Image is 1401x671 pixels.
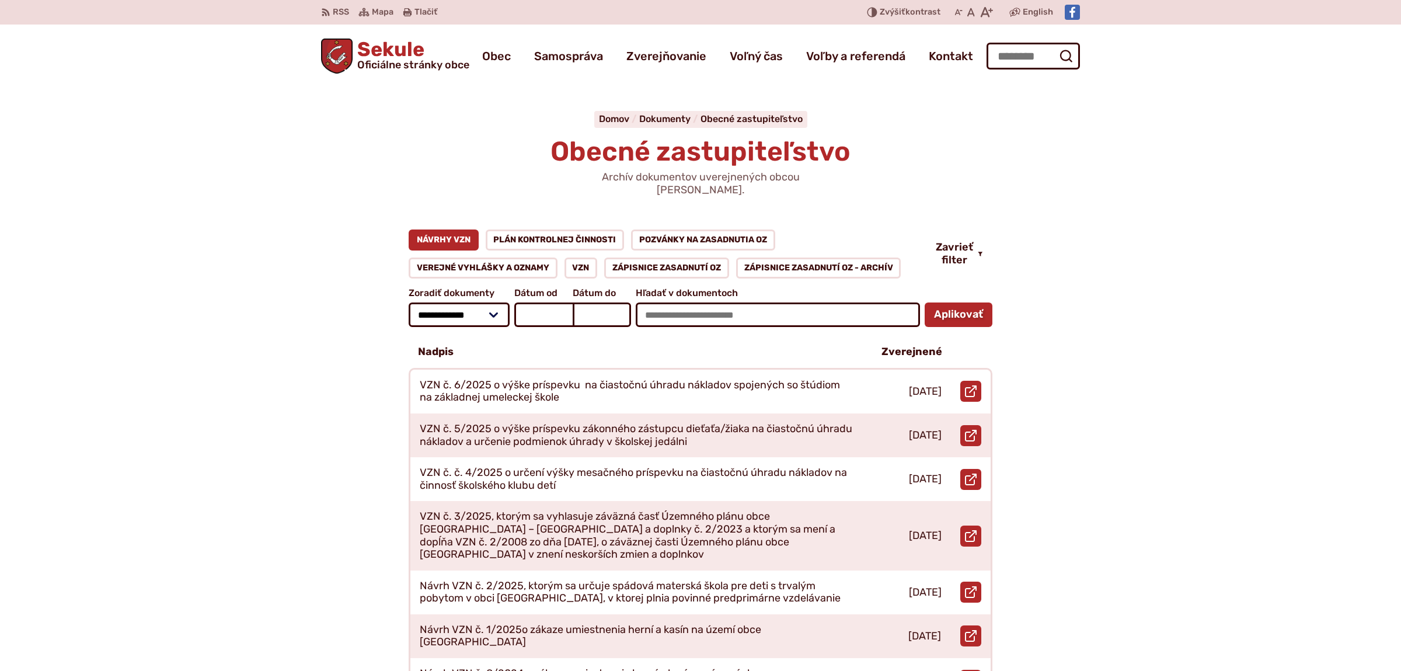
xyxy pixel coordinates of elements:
span: English [1023,5,1053,19]
span: Mapa [372,5,393,19]
p: VZN č. 3/2025, ktorým sa vyhlasuje záväzná časť Územného plánu obce [GEOGRAPHIC_DATA] – [GEOGRAPH... [420,510,854,561]
a: Zápisnice zasadnutí OZ - ARCHÍV [736,258,901,279]
p: [DATE] [909,473,942,486]
p: Archív dokumentov uverejnených obcou [PERSON_NAME]. [560,171,841,196]
button: Zavrieť filter [926,241,992,266]
span: Oficiálne stránky obce [357,60,469,70]
a: Logo Sekule, prejsť na domovskú stránku. [321,39,469,74]
span: Hľadať v dokumentoch [636,288,920,298]
p: Návrh VZN č. 2/2025, ktorým sa určuje spádová materská škola pre deti s trvalým pobytom v obci [G... [420,580,854,605]
p: Návrh VZN č. 1/2025o zákaze umiestnenia herní a kasín na území obce [GEOGRAPHIC_DATA] [420,624,853,649]
span: Obecné zastupiteľstvo [550,135,851,168]
a: Voľný čas [730,40,783,72]
img: Prejsť na domovskú stránku [321,39,353,74]
span: Dokumenty [639,113,691,124]
span: Dátum do [573,288,631,298]
p: [DATE] [909,385,942,398]
a: Návrhy VZN [409,230,479,251]
p: VZN č. 6/2025 o výške príspevku na čiastočnú úhradu nákladov spojených so štúdiom na základnej um... [420,379,854,404]
input: Dátum do [573,303,631,327]
p: [DATE] [908,630,941,643]
span: kontrast [880,8,940,18]
span: Tlačiť [414,8,437,18]
a: Zverejňovanie [626,40,706,72]
button: Aplikovať [925,303,992,327]
img: Prejsť na Facebook stránku [1065,5,1080,20]
a: Plán kontrolnej činnosti [486,230,625,251]
span: Dátum od [514,288,573,298]
a: Kontakt [929,40,973,72]
a: Verejné vyhlášky a oznamy [409,258,557,279]
p: VZN č. 5/2025 o výške príspevku zákonného zástupcu dieťaťa/žiaka na čiastočnú úhradu nákladov a u... [420,423,854,448]
a: Samospráva [534,40,603,72]
p: Nadpis [418,346,454,359]
span: Domov [599,113,629,124]
a: Obecné zastupiteľstvo [700,113,803,124]
p: [DATE] [909,586,942,599]
a: Pozvánky na zasadnutia OZ [631,230,775,251]
p: Zverejnené [881,346,942,359]
input: Hľadať v dokumentoch [636,303,920,327]
a: Voľby a referendá [806,40,905,72]
a: Domov [599,113,639,124]
select: Zoradiť dokumenty [409,303,510,327]
a: English [1020,5,1055,19]
a: Dokumenty [639,113,700,124]
span: RSS [333,5,349,19]
p: [DATE] [909,530,942,543]
span: Zoradiť dokumenty [409,288,510,298]
a: Zápisnice zasadnutí OZ [604,258,729,279]
span: Sekule [353,40,469,70]
span: Zvýšiť [880,7,905,17]
p: [DATE] [909,429,942,442]
input: Dátum od [514,303,573,327]
a: VZN [564,258,598,279]
a: Obec [482,40,511,72]
span: Zavrieť filter [936,241,973,266]
p: VZN č. č. 4/2025 o určení výšky mesačného príspevku na čiastočnú úhradu nákladov na činnosť škols... [420,467,854,492]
